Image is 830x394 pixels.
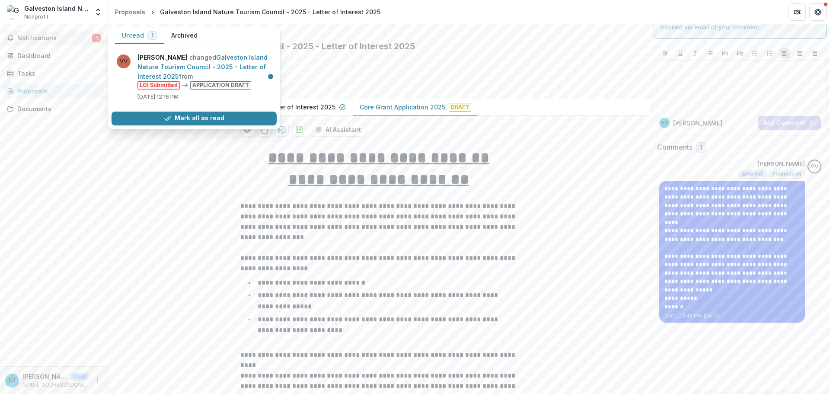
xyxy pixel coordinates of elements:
span: 1 [92,34,101,42]
button: Partners [788,3,806,21]
p: [PERSON_NAME] [757,160,805,168]
button: Bullet List [750,48,760,58]
div: Galveston Island Nature Tourism Council - 2025 - Letter of Interest 2025 [160,7,380,16]
h2: Galveston Island Nature Tourism Council - 2025 - Letter of Interest 2025 [115,41,629,51]
h2: Comments [657,143,693,151]
p: User [71,373,89,381]
div: Eowyn Johnson [9,378,15,383]
button: Preview a22be85a-1f9d-4be6-9197-6e294a547451-1.pdf [240,123,254,137]
button: Italicize [690,48,700,58]
p: Core Grant Application 2025 [360,103,445,112]
span: Notifications [17,35,92,42]
button: Strike [705,48,715,58]
button: Unread [115,27,164,44]
nav: breadcrumb [112,6,384,18]
p: [EMAIL_ADDRESS][DOMAIN_NAME] [22,381,89,389]
button: Align Center [795,48,805,58]
span: External [742,171,763,177]
a: Documents [3,102,104,116]
button: Ordered List [765,48,775,58]
div: Dashboard [17,51,97,60]
a: Proposals [3,84,104,98]
div: Eowyn Johnson [662,121,667,125]
p: changed from [137,53,271,90]
button: Align Right [809,48,820,58]
a: Galveston Island Nature Tourism Council - 2025 - Letter of Interest 2025 [137,54,268,80]
p: [PERSON_NAME] [673,119,722,128]
button: Add Comment [758,116,821,130]
button: Archived [164,27,204,44]
button: download-proposal [258,123,271,137]
button: AI Assistant [310,123,367,137]
button: download-proposal [292,123,306,137]
p: [DATE] 12:46 PM • [DATE] [664,313,800,319]
button: Get Help [809,3,827,21]
div: Vivian Victoria [811,164,818,170]
div: Galveston Island Nature Tourism Council [24,4,89,13]
button: Notifications1 [3,31,104,45]
div: Proposals [115,7,145,16]
a: Proposals [112,6,149,18]
button: Open entity switcher [92,3,104,21]
span: Draft [449,103,471,112]
div: Tasks [17,69,97,78]
a: Tasks [3,66,104,80]
button: Align Left [779,48,790,58]
p: [PERSON_NAME] [22,372,67,381]
button: download-proposal [275,123,289,137]
button: Bold [660,48,670,58]
button: Underline [675,48,686,58]
span: Foundation [773,171,801,177]
div: Proposals [17,86,97,96]
button: More [92,375,102,386]
span: 1 [700,144,702,151]
button: Heading 1 [720,48,730,58]
button: Mark all as read [112,112,277,125]
span: Nonprofit [24,13,48,21]
a: Dashboard [3,48,104,63]
span: 1 [151,32,153,38]
div: Documents [17,104,97,113]
button: Heading 2 [735,48,745,58]
img: Galveston Island Nature Tourism Council [7,5,21,19]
